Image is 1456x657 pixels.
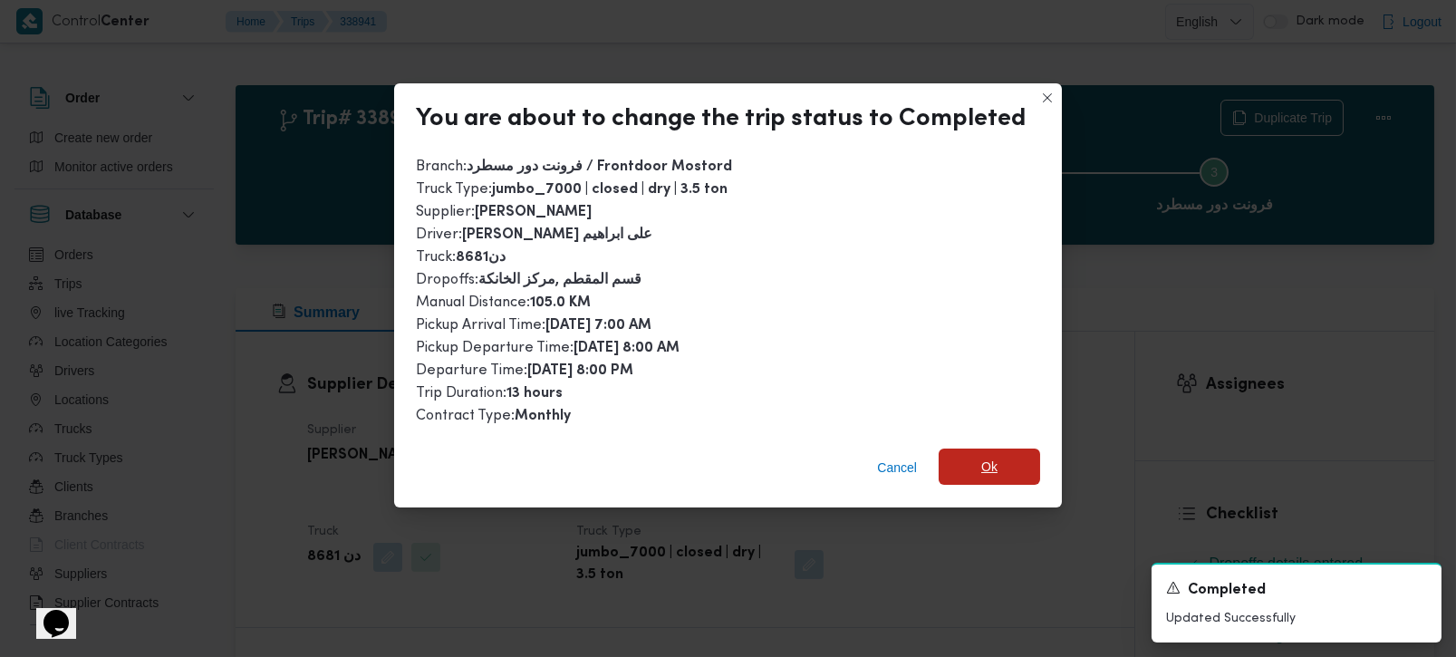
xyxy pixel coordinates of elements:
[877,457,917,478] span: Cancel
[475,206,592,219] b: [PERSON_NAME]
[981,456,998,478] span: Ok
[1166,579,1427,602] div: Notification
[416,159,732,174] span: Branch :
[416,182,728,197] span: Truck Type :
[545,319,651,333] b: [DATE] 7:00 AM
[456,251,506,265] b: دن8681
[416,250,506,265] span: Truck :
[18,585,76,639] iframe: chat widget
[416,363,633,378] span: Departure Time :
[574,342,680,355] b: [DATE] 8:00 AM
[416,341,680,355] span: Pickup Departure Time :
[416,318,651,333] span: Pickup Arrival Time :
[1166,609,1427,628] p: Updated Successfully
[478,274,641,287] b: قسم المقطم ,مركز الخانكة
[416,227,652,242] span: Driver :
[416,386,563,401] span: Trip Duration :
[416,105,1026,134] div: You are about to change the trip status to Completed
[416,205,592,219] span: Supplier :
[462,228,652,242] b: [PERSON_NAME] على ابراهيم
[1188,580,1266,602] span: Completed
[492,183,728,197] b: jumbo_7000 | closed | dry | 3.5 ton
[506,387,563,401] b: 13 hours
[416,409,571,423] span: Contract Type :
[530,296,591,310] b: 105.0 KM
[416,273,641,287] span: Dropoffs :
[1037,87,1058,109] button: Closes this modal window
[515,410,571,423] b: Monthly
[467,160,732,174] b: فرونت دور مسطرد / Frontdoor Mostord
[939,449,1040,485] button: Ok
[416,295,591,310] span: Manual Distance :
[527,364,633,378] b: [DATE] 8:00 PM
[870,449,924,486] button: Cancel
